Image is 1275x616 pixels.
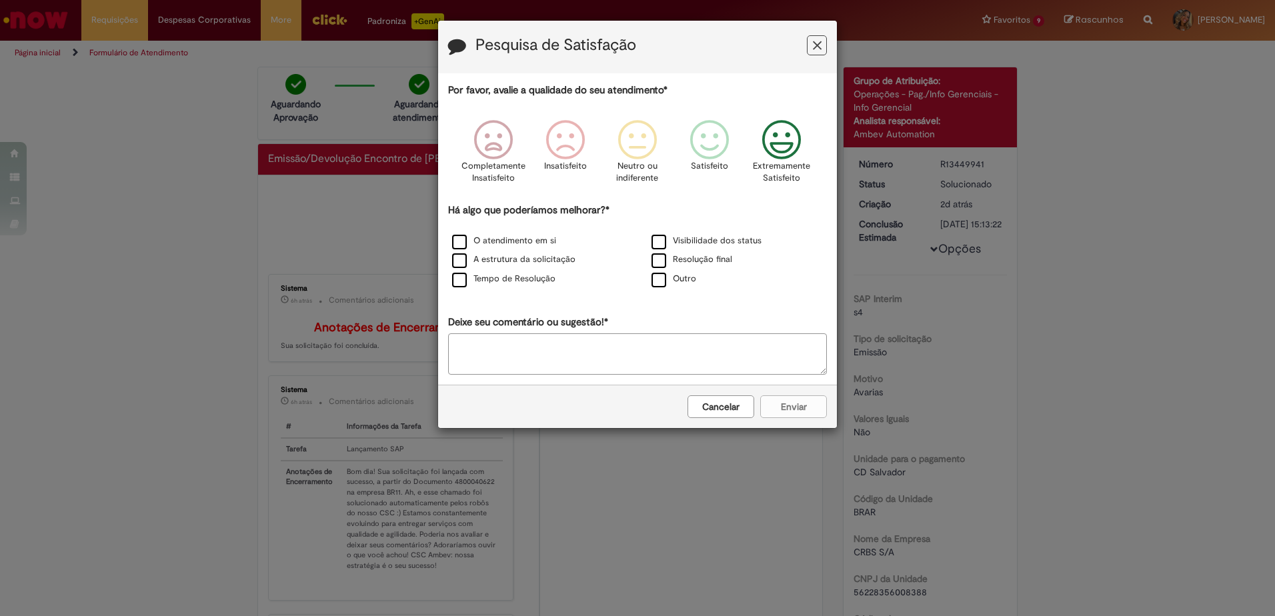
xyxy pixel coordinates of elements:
label: Visibilidade dos status [652,235,762,247]
div: Completamente Insatisfeito [459,110,527,201]
p: Completamente Insatisfeito [461,160,525,185]
p: Neutro ou indiferente [613,160,662,185]
div: Neutro ou indiferente [603,110,672,201]
p: Extremamente Satisfeito [753,160,810,185]
div: Há algo que poderíamos melhorar?* [448,203,827,289]
p: Insatisfeito [544,160,587,173]
label: Resolução final [652,253,732,266]
label: A estrutura da solicitação [452,253,575,266]
label: Tempo de Resolução [452,273,555,285]
label: O atendimento em si [452,235,556,247]
div: Satisfeito [676,110,744,201]
div: Insatisfeito [531,110,599,201]
label: Pesquisa de Satisfação [475,37,636,54]
label: Por favor, avalie a qualidade do seu atendimento* [448,83,668,97]
p: Satisfeito [691,160,728,173]
button: Cancelar [688,395,754,418]
label: Deixe seu comentário ou sugestão!* [448,315,608,329]
div: Extremamente Satisfeito [748,110,816,201]
label: Outro [652,273,696,285]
